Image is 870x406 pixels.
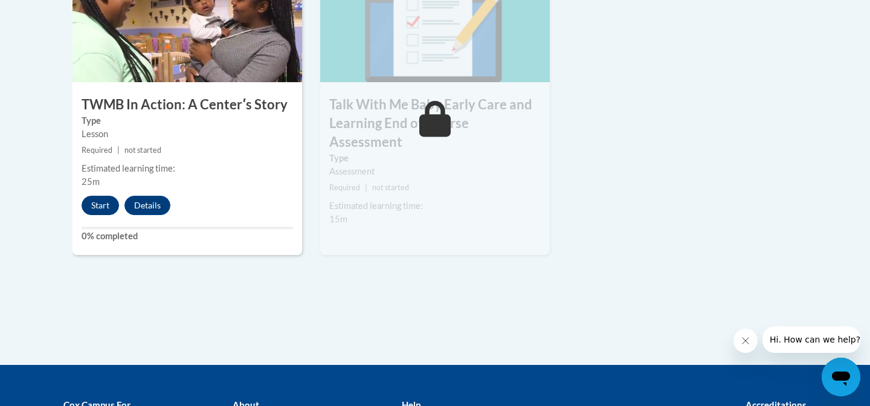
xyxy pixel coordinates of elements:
[762,326,860,353] iframe: Message from company
[320,95,550,151] h3: Talk With Me Baby Early Care and Learning End of Course Assessment
[372,183,409,192] span: not started
[72,95,302,114] h3: TWMB In Action: A Centerʹs Story
[733,329,758,353] iframe: Close message
[82,146,112,155] span: Required
[329,152,541,165] label: Type
[82,114,293,127] label: Type
[82,162,293,175] div: Estimated learning time:
[329,165,541,178] div: Assessment
[82,196,119,215] button: Start
[124,196,170,215] button: Details
[82,176,100,187] span: 25m
[329,183,360,192] span: Required
[124,146,161,155] span: not started
[365,183,367,192] span: |
[82,127,293,141] div: Lesson
[117,146,120,155] span: |
[329,214,347,224] span: 15m
[329,199,541,213] div: Estimated learning time:
[82,230,293,243] label: 0% completed
[822,358,860,396] iframe: Button to launch messaging window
